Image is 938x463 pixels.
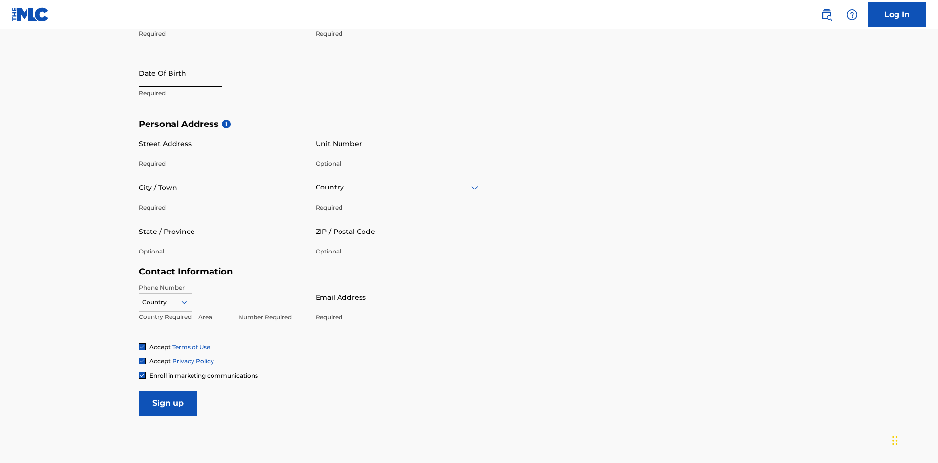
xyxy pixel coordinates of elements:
[316,313,481,322] p: Required
[316,203,481,212] p: Required
[889,416,938,463] iframe: Chat Widget
[139,391,197,416] input: Sign up
[172,343,210,351] a: Terms of Use
[238,313,302,322] p: Number Required
[139,119,799,130] h5: Personal Address
[892,426,898,455] div: Drag
[868,2,926,27] a: Log In
[149,358,171,365] span: Accept
[842,5,862,24] div: Help
[149,372,258,379] span: Enroll in marketing communications
[139,266,481,277] h5: Contact Information
[139,29,304,38] p: Required
[139,159,304,168] p: Required
[316,247,481,256] p: Optional
[316,29,481,38] p: Required
[222,120,231,128] span: i
[316,159,481,168] p: Optional
[139,344,145,350] img: checkbox
[139,358,145,364] img: checkbox
[817,5,836,24] a: Public Search
[12,7,49,21] img: MLC Logo
[821,9,832,21] img: search
[139,203,304,212] p: Required
[139,313,192,321] p: Country Required
[172,358,214,365] a: Privacy Policy
[139,372,145,378] img: checkbox
[149,343,171,351] span: Accept
[139,89,304,98] p: Required
[846,9,858,21] img: help
[198,313,233,322] p: Area
[139,247,304,256] p: Optional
